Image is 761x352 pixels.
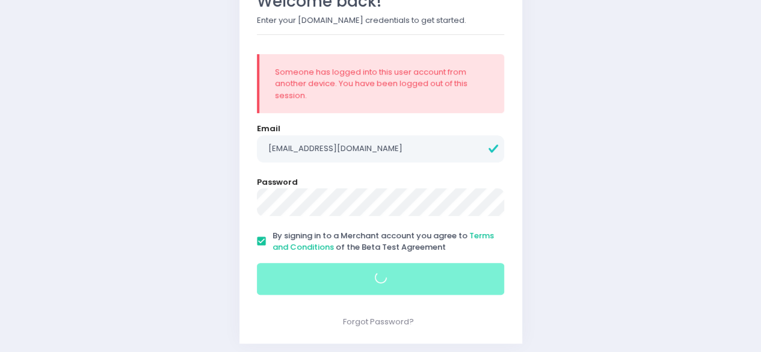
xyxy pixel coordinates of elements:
input: Email [257,135,505,163]
div: Someone has logged into this user account from another device. You have been logged out of this s... [275,66,489,102]
a: Forgot Password? [343,316,414,327]
label: Email [257,123,280,135]
span: By signing in to a Merchant account you agree to of the Beta Test Agreement [273,230,494,253]
label: Password [257,176,298,188]
a: Terms and Conditions [273,230,494,253]
p: Enter your [DOMAIN_NAME] credentials to get started. [257,14,505,26]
